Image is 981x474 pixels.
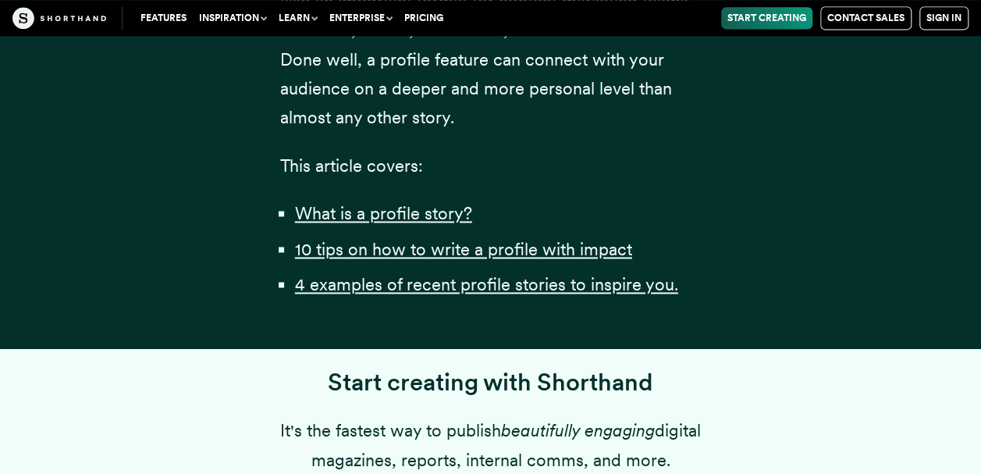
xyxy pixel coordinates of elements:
h3: Start creating with Shorthand [280,368,702,397]
em: beautifully engaging [501,419,655,440]
span: This article covers: [280,155,423,176]
a: 4 examples of recent profile stories to inspire you. [295,274,678,294]
img: The Craft [12,7,106,29]
a: Sign in [919,6,969,30]
a: Start Creating [721,7,812,29]
p: It's the fastest way to publish digital magazines, reports, internal comms, and more. [280,415,702,474]
a: Features [134,7,193,29]
button: Learn [272,7,323,29]
a: Pricing [398,7,450,29]
a: What is a profile story? [295,203,472,223]
a: 10 tips on how to write a profile with impact [295,239,632,259]
button: Enterprise [323,7,398,29]
a: Contact Sales [820,6,912,30]
button: Inspiration [193,7,272,29]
